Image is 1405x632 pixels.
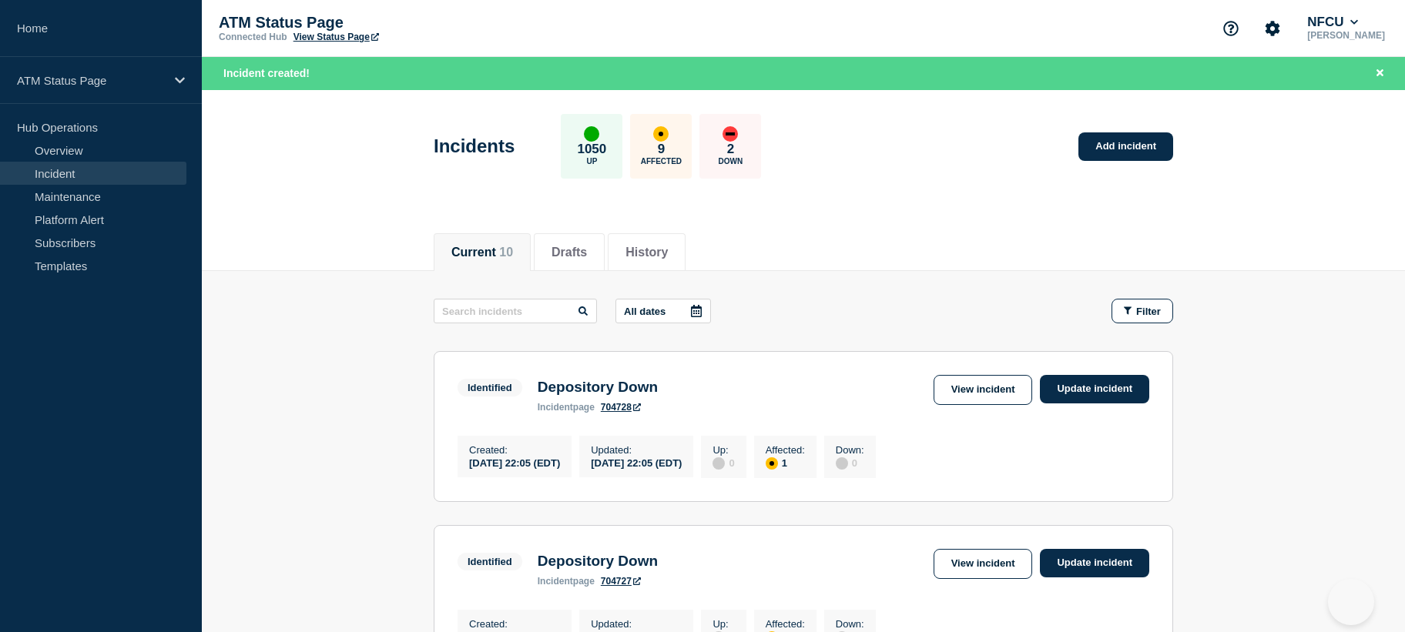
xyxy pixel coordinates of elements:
p: ATM Status Page [17,74,165,87]
p: ATM Status Page [219,14,527,32]
p: Down [719,157,743,166]
button: Current 10 [451,246,513,259]
button: Close banner [1370,65,1390,82]
button: Filter [1112,299,1173,323]
span: incident [538,402,573,413]
div: affected [653,126,669,142]
p: page [538,576,595,587]
h3: Depository Down [538,553,658,570]
div: [DATE] 22:05 (EDT) [591,456,682,469]
span: incident [538,576,573,587]
h1: Incidents [434,135,515,157]
p: Updated : [591,444,682,456]
p: Up [586,157,597,166]
div: disabled [836,457,848,470]
button: NFCU [1304,15,1361,30]
a: Add incident [1078,132,1173,161]
p: 1050 [577,142,606,157]
span: Filter [1136,306,1161,317]
p: All dates [624,306,666,317]
a: View incident [934,375,1033,405]
p: 9 [658,142,665,157]
a: Update incident [1040,375,1149,403]
a: 704727 [601,576,641,587]
div: 0 [836,456,864,470]
div: [DATE] 22:05 (EDT) [469,456,560,469]
p: Up : [713,618,734,630]
a: 704728 [601,402,641,413]
div: up [584,126,599,142]
button: All dates [615,299,711,323]
span: Incident created! [223,67,310,79]
button: Account settings [1256,12,1289,45]
p: Created : [469,444,560,456]
p: 2 [727,142,734,157]
p: Created : [469,618,560,630]
div: affected [766,457,778,470]
a: View Status Page [293,32,379,42]
input: Search incidents [434,299,597,323]
div: disabled [713,457,725,470]
p: Down : [836,444,864,456]
button: Support [1215,12,1247,45]
p: Updated : [591,618,682,630]
h3: Depository Down [538,379,658,396]
div: 1 [766,456,805,470]
span: 10 [499,246,513,259]
a: Update incident [1040,549,1149,577]
span: Identified [458,379,522,396]
button: History [625,246,668,259]
p: Up : [713,444,734,456]
div: down [723,126,738,142]
span: Identified [458,553,522,570]
p: Affected : [766,618,805,630]
p: [PERSON_NAME] [1304,30,1388,41]
p: Affected [641,157,682,166]
div: 0 [713,456,734,470]
p: Connected Hub [219,32,287,42]
p: Down : [836,618,864,630]
p: page [538,402,595,413]
button: Drafts [552,246,587,259]
iframe: Help Scout Beacon - Open [1328,579,1374,625]
a: View incident [934,549,1033,579]
p: Affected : [766,444,805,456]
